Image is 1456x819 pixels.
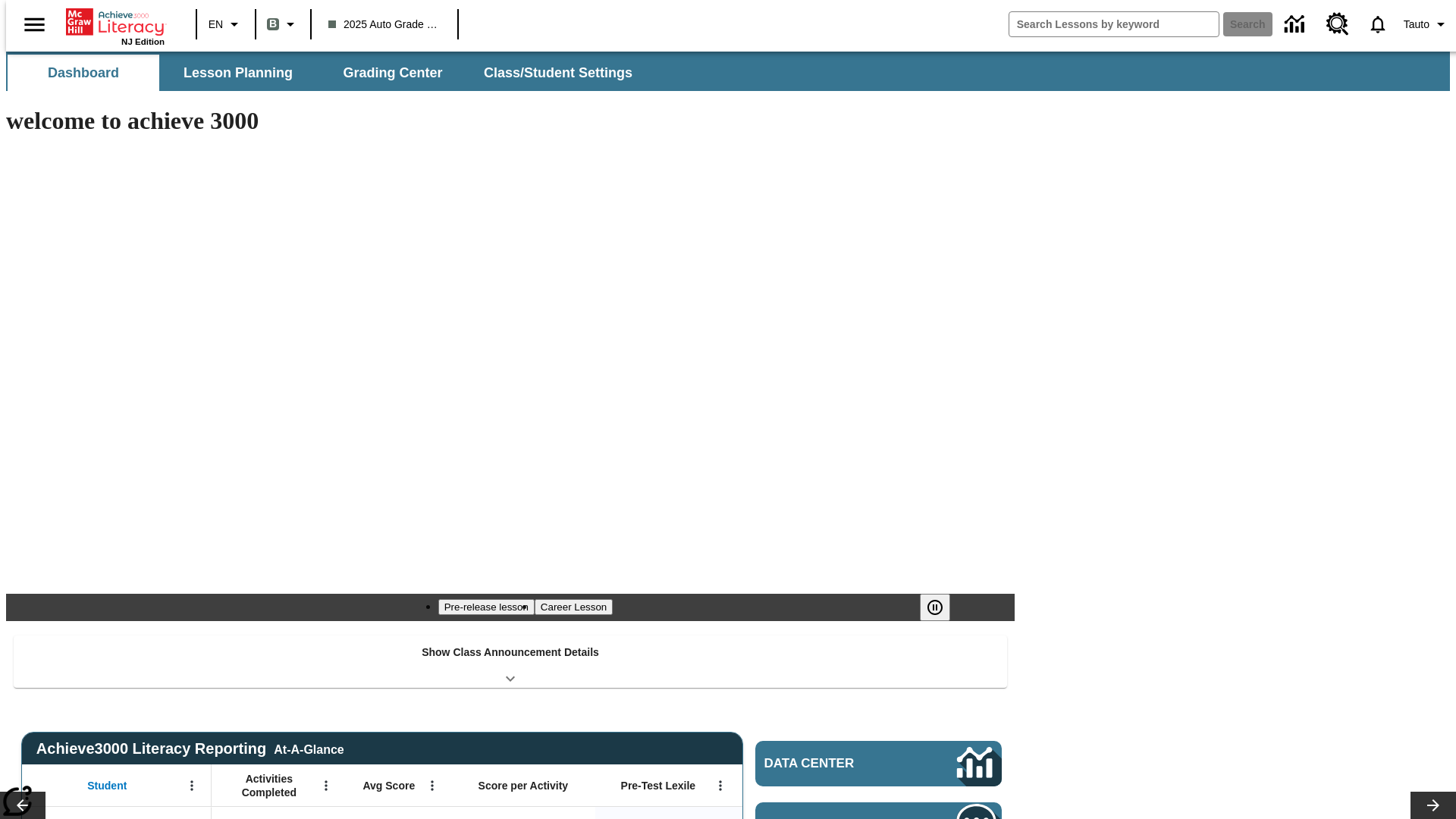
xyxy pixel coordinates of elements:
[421,774,444,797] button: Open Menu
[764,756,906,771] span: Data Center
[6,107,1015,135] h1: welcome to achieve 3000
[317,55,469,91] button: Grading Center
[1009,12,1219,36] input: search field
[920,594,965,621] div: Pause
[472,55,645,91] button: Class/Student Settings
[66,7,165,37] a: Home
[12,2,57,47] button: Open side menu
[1276,4,1317,45] a: Data Center
[621,779,696,792] span: Pre-Test Lexile
[535,599,613,615] button: Slide 2 Career Lesson
[479,779,569,792] span: Score per Activity
[1358,5,1398,44] a: Notifications
[202,11,250,38] button: Language: EN, Select a language
[1410,792,1456,819] button: Lesson carousel, Next
[6,52,1450,91] div: SubNavbar
[1404,17,1429,33] span: Tauto
[8,55,159,91] button: Dashboard
[180,774,203,797] button: Open Menu
[14,635,1007,688] div: Show Class Announcement Details
[36,740,344,758] span: Achieve3000 Literacy Reporting
[1398,11,1456,38] button: Profile/Settings
[438,599,535,615] button: Slide 1 Pre-release lesson
[422,645,599,661] p: Show Class Announcement Details
[328,17,441,33] span: 2025 Auto Grade 1 B
[87,779,127,792] span: Student
[274,740,344,757] div: At-A-Glance
[1317,4,1358,45] a: Resource Center, Will open in new tab
[269,14,277,33] span: B
[920,594,950,621] button: Pause
[219,772,319,799] span: Activities Completed
[709,774,732,797] button: Open Menu
[261,11,306,38] button: Boost Class color is gray green. Change class color
[121,37,165,46] span: NJ Edition
[162,55,314,91] button: Lesson Planning
[6,55,646,91] div: SubNavbar
[362,779,415,792] span: Avg Score
[209,17,223,33] span: EN
[755,741,1002,786] a: Data Center
[315,774,337,797] button: Open Menu
[66,5,165,46] div: Home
